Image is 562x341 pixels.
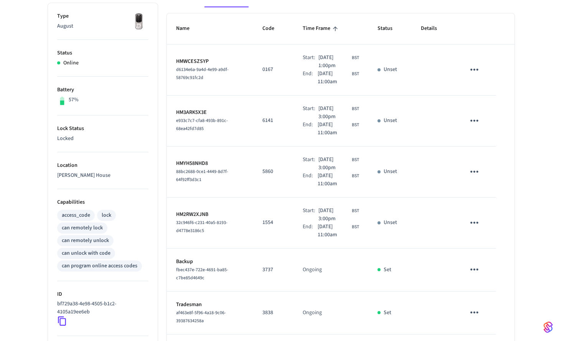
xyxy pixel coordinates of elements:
p: Backup [176,258,244,266]
div: Europe/London [318,207,359,223]
p: 6141 [262,117,284,125]
div: Europe/London [318,223,359,239]
p: Capabilities [57,198,148,206]
p: ID [57,290,148,298]
div: Europe/London [318,156,359,172]
p: Tradesman [176,301,244,309]
span: BST [352,105,359,112]
div: Start: [303,207,318,223]
div: Start: [303,54,318,70]
span: BST [352,156,359,163]
span: [DATE] 3:00pm [318,207,350,223]
p: Set [384,309,391,317]
span: Status [377,23,402,35]
div: Europe/London [318,121,359,137]
div: End: [303,223,318,239]
span: 88bc2688-0ce1-4449-8d7f-64f92ff3d3c1 [176,168,228,183]
p: 57% [69,96,79,104]
div: End: [303,172,318,188]
p: Location [57,161,148,170]
p: Unset [384,219,397,227]
span: fbec437e-722e-4691-ba85-c7be85d4649c [176,267,228,281]
span: [DATE] 1:00pm [318,54,350,70]
div: Europe/London [318,54,359,70]
span: af463e8f-5f96-4a18-9c06-39387634258a [176,310,226,324]
div: Start: [303,105,318,121]
p: Unset [384,117,397,125]
div: lock [102,211,111,219]
span: [DATE] 11:00am [318,223,350,239]
p: Unset [384,66,397,74]
div: can unlock with code [62,249,110,257]
span: BST [352,54,359,61]
div: Europe/London [318,105,359,121]
td: Ongoing [293,292,368,334]
p: Locked [57,135,148,143]
p: 3838 [262,309,284,317]
span: e933c7c7-cfa8-493b-891c-68ea42fd7d85 [176,117,228,132]
span: BST [352,122,359,128]
p: Set [384,266,391,274]
p: HMWCESZSYP [176,58,244,66]
div: can program online access codes [62,262,137,270]
span: [DATE] 11:00am [318,121,350,137]
span: d6134e6a-9a4d-4e99-a9df-58769c91fc2d [176,66,229,81]
div: Start: [303,156,318,172]
p: Online [63,59,79,67]
p: 5860 [262,168,284,176]
span: 32c946f6-c231-40a5-8193-d4778e3186c5 [176,219,227,234]
td: Ongoing [293,249,368,292]
div: Europe/London [318,172,359,188]
span: [DATE] 11:00am [318,70,350,86]
p: Lock Status [57,125,148,133]
p: August [57,22,148,30]
p: Status [57,49,148,57]
p: 3737 [262,266,284,274]
span: Code [262,23,284,35]
span: BST [352,173,359,180]
span: Name [176,23,199,35]
div: can remotely unlock [62,237,109,245]
div: End: [303,121,318,137]
p: 1554 [262,219,284,227]
p: bf729a38-4e98-4505-b1c2-4105a19ee6eb [57,300,145,316]
span: BST [352,224,359,231]
span: BST [352,71,359,77]
p: HM2RW2XJNB [176,211,244,219]
span: [DATE] 3:00pm [318,156,350,172]
p: 0167 [262,66,284,74]
p: Type [57,12,148,20]
p: Battery [57,86,148,94]
p: Unset [384,168,397,176]
div: access_code [62,211,90,219]
p: HMYH58NHD8 [176,160,244,168]
span: BST [352,208,359,214]
img: Yale Assure Touchscreen Wifi Smart Lock, Satin Nickel, Front [129,12,148,31]
span: Time Frame [303,23,340,35]
span: Details [421,23,447,35]
div: Europe/London [318,70,359,86]
p: [PERSON_NAME] House [57,171,148,180]
p: HM3ARK5X3E [176,109,244,117]
span: [DATE] 3:00pm [318,105,350,121]
div: End: [303,70,318,86]
div: can remotely lock [62,224,103,232]
span: [DATE] 11:00am [318,172,350,188]
img: SeamLogoGradient.69752ec5.svg [544,321,553,333]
